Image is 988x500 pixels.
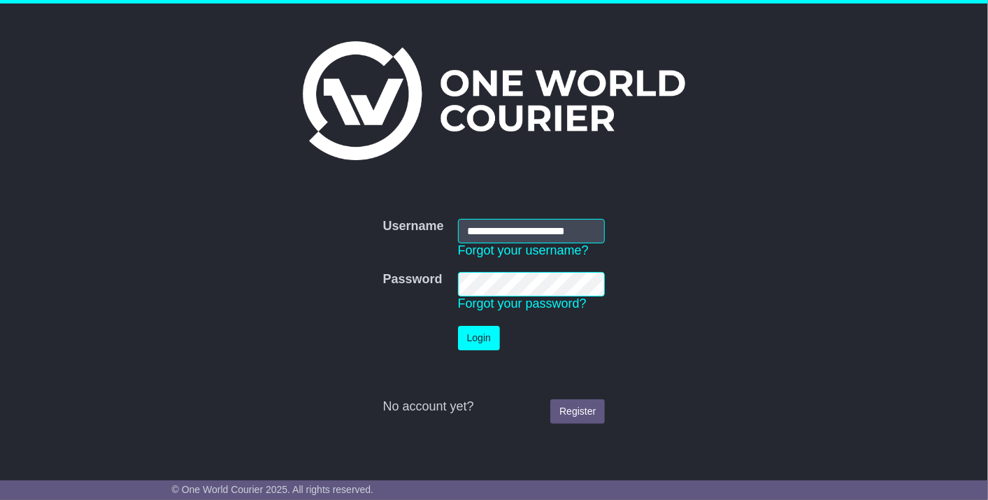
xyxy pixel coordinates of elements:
[383,219,444,234] label: Username
[458,243,589,257] a: Forgot your username?
[303,41,685,160] img: One World
[550,399,605,424] a: Register
[172,484,374,495] span: © One World Courier 2025. All rights reserved.
[383,272,443,287] label: Password
[458,326,500,350] button: Login
[383,399,606,415] div: No account yet?
[458,297,587,310] a: Forgot your password?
